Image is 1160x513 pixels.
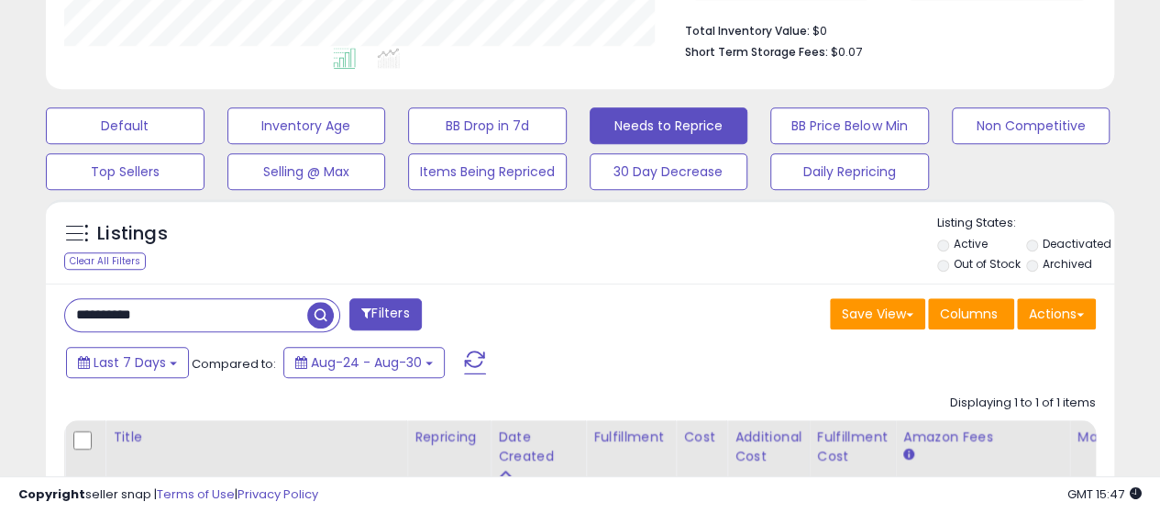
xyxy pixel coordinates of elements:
[70,108,164,120] div: Domain Overview
[1043,256,1092,272] label: Archived
[64,252,146,270] div: Clear All Filters
[29,48,44,62] img: website_grey.svg
[311,353,422,372] span: Aug-24 - Aug-30
[953,236,987,251] label: Active
[1043,236,1111,251] label: Deactivated
[157,485,235,503] a: Terms of Use
[283,347,445,378] button: Aug-24 - Aug-30
[685,18,1082,40] li: $0
[192,355,276,373] span: Compared to:
[18,485,85,503] strong: Copyright
[113,428,399,447] div: Title
[1017,298,1096,329] button: Actions
[590,153,748,190] button: 30 Day Decrease
[238,485,318,503] a: Privacy Policy
[29,29,44,44] img: logo_orange.svg
[50,106,64,121] img: tab_domain_overview_orange.svg
[950,395,1096,412] div: Displaying 1 to 1 of 1 items
[940,305,998,323] span: Columns
[831,43,862,61] span: $0.07
[770,153,929,190] button: Daily Repricing
[683,428,719,447] div: Cost
[227,153,386,190] button: Selling @ Max
[937,215,1114,232] p: Listing States:
[97,221,168,247] h5: Listings
[46,107,204,144] button: Default
[928,298,1014,329] button: Columns
[46,153,204,190] button: Top Sellers
[349,298,421,330] button: Filters
[227,107,386,144] button: Inventory Age
[735,428,801,466] div: Additional Cost
[953,256,1020,272] label: Out of Stock
[408,107,567,144] button: BB Drop in 7d
[593,428,668,447] div: Fulfillment
[94,353,166,372] span: Last 7 Days
[685,23,810,39] b: Total Inventory Value:
[830,298,925,329] button: Save View
[903,447,914,463] small: Amazon Fees.
[1067,485,1142,503] span: 2025-09-7 15:47 GMT
[952,107,1110,144] button: Non Competitive
[590,107,748,144] button: Needs to Reprice
[817,428,888,466] div: Fulfillment Cost
[685,44,828,60] b: Short Term Storage Fees:
[408,153,567,190] button: Items Being Repriced
[414,428,482,447] div: Repricing
[51,29,90,44] div: v 4.0.25
[182,106,197,121] img: tab_keywords_by_traffic_grey.svg
[48,48,202,62] div: Domain: [DOMAIN_NAME]
[903,428,1062,447] div: Amazon Fees
[18,486,318,504] div: seller snap | |
[66,347,189,378] button: Last 7 Days
[203,108,309,120] div: Keywords by Traffic
[770,107,929,144] button: BB Price Below Min
[498,428,578,466] div: Date Created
